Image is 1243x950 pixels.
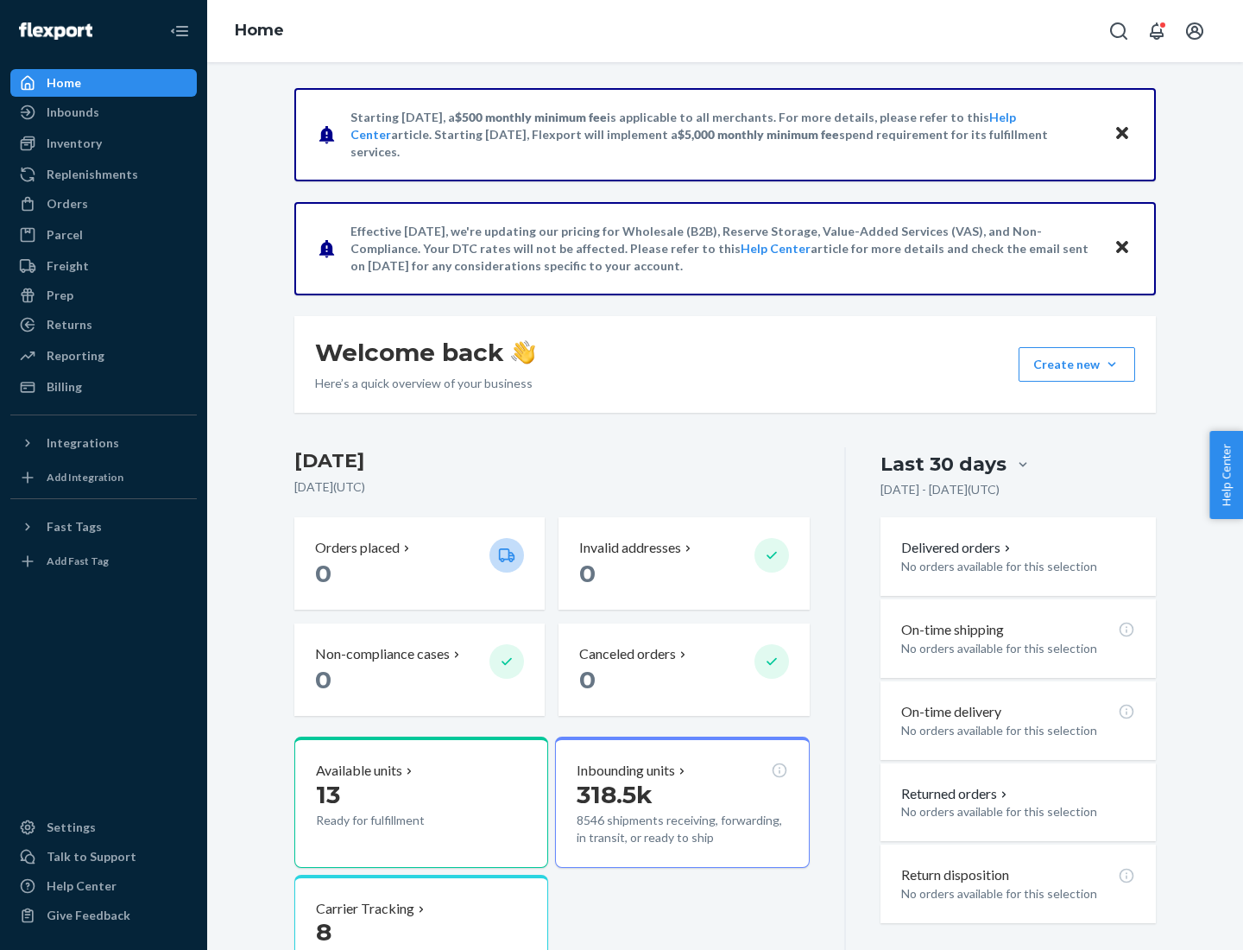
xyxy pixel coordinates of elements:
[47,316,92,333] div: Returns
[47,104,99,121] div: Inbounds
[10,464,197,491] a: Add Integration
[316,812,476,829] p: Ready for fulfillment
[47,226,83,244] div: Parcel
[1111,122,1133,147] button: Close
[901,803,1135,820] p: No orders available for this selection
[901,702,1001,722] p: On-time delivery
[10,548,197,575] a: Add Fast Tag
[1139,14,1174,48] button: Open notifications
[315,665,331,694] span: 0
[294,737,548,868] button: Available units13Ready for fulfillment
[10,902,197,929] button: Give Feedback
[10,282,197,309] a: Prep
[10,429,197,457] button: Integrations
[901,722,1135,739] p: No orders available for this selection
[315,337,535,368] h1: Welcome back
[47,819,96,836] div: Settings
[577,780,653,809] span: 318.5k
[1019,347,1135,382] button: Create new
[47,907,130,924] div: Give Feedback
[558,624,809,716] button: Canceled orders 0
[901,885,1135,902] p: No orders available for this selection
[316,917,331,947] span: 8
[47,848,136,865] div: Talk to Support
[47,195,88,212] div: Orders
[294,517,545,610] button: Orders placed 0
[47,347,104,364] div: Reporting
[579,644,676,664] p: Canceled orders
[741,241,811,256] a: Help Center
[10,69,197,97] a: Home
[47,554,109,568] div: Add Fast Tag
[1209,431,1243,519] button: Help Center
[10,98,197,126] a: Inbounds
[577,761,675,781] p: Inbounding units
[901,640,1135,657] p: No orders available for this selection
[10,373,197,401] a: Billing
[47,257,89,275] div: Freight
[10,221,197,249] a: Parcel
[10,311,197,339] a: Returns
[10,252,197,280] a: Freight
[47,518,102,535] div: Fast Tags
[19,22,92,40] img: Flexport logo
[47,287,73,304] div: Prep
[47,74,81,92] div: Home
[10,513,197,541] button: Fast Tags
[511,340,535,364] img: hand-wave emoji
[1177,14,1212,48] button: Open account menu
[555,737,809,868] button: Inbounding units318.5k8546 shipments receiving, forwarding, in transit, or ready to ship
[47,434,119,452] div: Integrations
[294,478,810,496] p: [DATE] ( UTC )
[221,6,298,56] ol: breadcrumbs
[315,375,535,392] p: Here’s a quick overview of your business
[10,161,197,188] a: Replenishments
[558,517,809,610] button: Invalid addresses 0
[316,761,402,781] p: Available units
[10,843,197,871] a: Talk to Support
[47,166,138,183] div: Replenishments
[901,538,1014,558] button: Delivered orders
[1101,14,1136,48] button: Open Search Box
[10,814,197,841] a: Settings
[579,559,596,588] span: 0
[901,558,1135,575] p: No orders available for this selection
[162,14,197,48] button: Close Navigation
[579,665,596,694] span: 0
[315,559,331,588] span: 0
[10,872,197,900] a: Help Center
[350,223,1097,275] p: Effective [DATE], we're updating our pricing for Wholesale (B2B), Reserve Storage, Value-Added Se...
[901,620,1004,640] p: On-time shipping
[901,865,1009,885] p: Return disposition
[47,135,102,152] div: Inventory
[880,451,1006,478] div: Last 30 days
[294,447,810,475] h3: [DATE]
[10,130,197,157] a: Inventory
[577,812,787,846] p: 8546 shipments receiving, forwarding, in transit, or ready to ship
[316,899,414,919] p: Carrier Tracking
[579,538,681,558] p: Invalid addresses
[47,877,117,895] div: Help Center
[47,470,123,484] div: Add Integration
[880,481,1000,498] p: [DATE] - [DATE] ( UTC )
[1111,236,1133,261] button: Close
[455,110,607,124] span: $500 monthly minimum fee
[678,127,839,142] span: $5,000 monthly minimum fee
[294,624,545,716] button: Non-compliance cases 0
[235,21,284,40] a: Home
[47,378,82,396] div: Billing
[315,538,400,558] p: Orders placed
[10,342,197,370] a: Reporting
[316,780,340,809] span: 13
[10,190,197,218] a: Orders
[350,109,1097,161] p: Starting [DATE], a is applicable to all merchants. For more details, please refer to this article...
[901,784,1011,804] button: Returned orders
[315,644,450,664] p: Non-compliance cases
